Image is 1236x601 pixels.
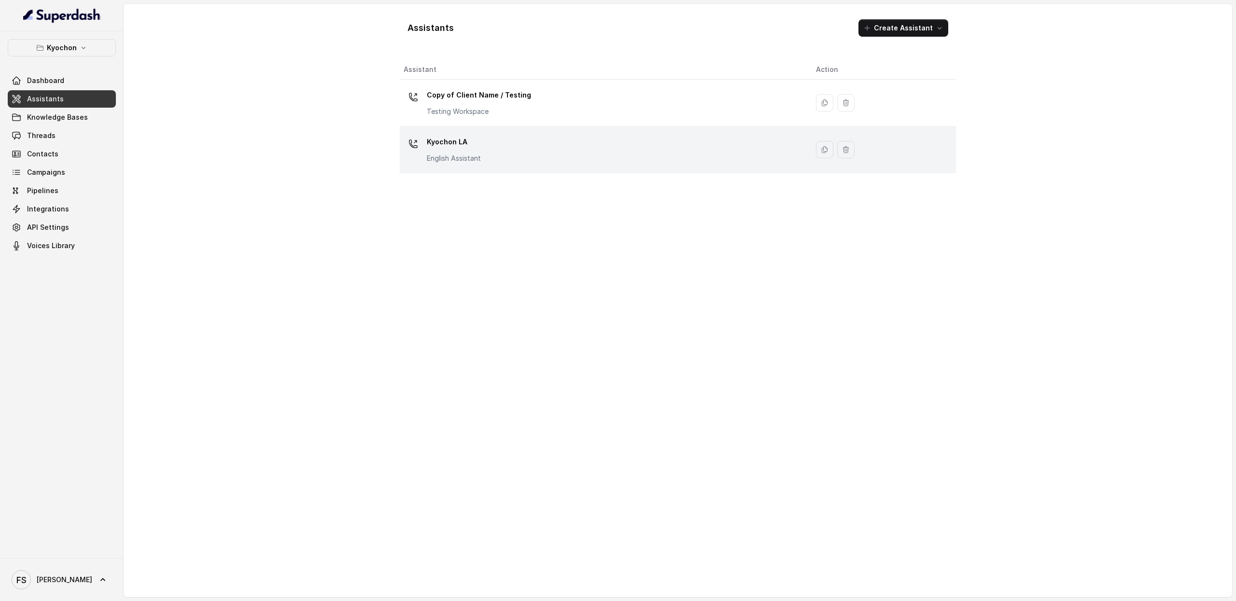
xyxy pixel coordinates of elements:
span: Threads [27,131,56,140]
a: Knowledge Bases [8,109,116,126]
a: Integrations [8,200,116,218]
span: Integrations [27,204,69,214]
p: Testing Workspace [427,107,531,116]
span: Assistants [27,94,64,104]
p: Kyochon [47,42,77,54]
span: API Settings [27,223,69,232]
a: Threads [8,127,116,144]
span: [PERSON_NAME] [37,575,92,585]
text: FS [16,575,27,585]
h1: Assistants [407,20,454,36]
a: API Settings [8,219,116,236]
p: Copy of Client Name / Testing [427,87,531,103]
span: Campaigns [27,168,65,177]
a: Campaigns [8,164,116,181]
span: Voices Library [27,241,75,251]
span: Dashboard [27,76,64,85]
button: Create Assistant [858,19,948,37]
span: Contacts [27,149,58,159]
img: light.svg [23,8,101,23]
a: Voices Library [8,237,116,254]
a: Assistants [8,90,116,108]
th: Assistant [400,60,808,80]
button: Kyochon [8,39,116,56]
a: Dashboard [8,72,116,89]
a: [PERSON_NAME] [8,566,116,593]
a: Contacts [8,145,116,163]
p: Kyochon LA [427,134,481,150]
span: Knowledge Bases [27,112,88,122]
p: English Assistant [427,154,481,163]
span: Pipelines [27,186,58,196]
a: Pipelines [8,182,116,199]
th: Action [808,60,956,80]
